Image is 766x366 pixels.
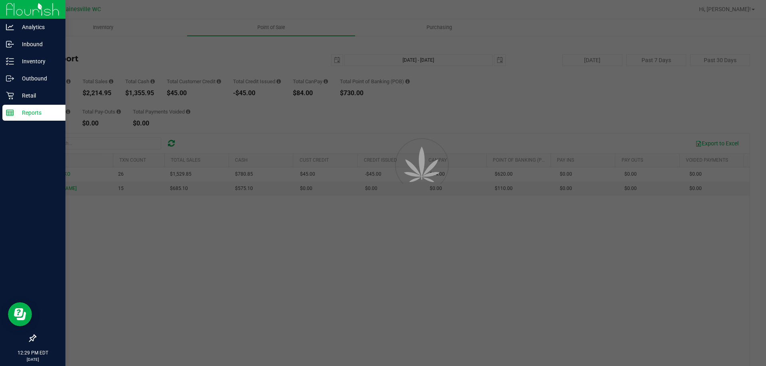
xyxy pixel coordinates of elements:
[6,57,14,65] inline-svg: Inventory
[6,40,14,48] inline-svg: Inbound
[14,39,62,49] p: Inbound
[14,57,62,66] p: Inventory
[14,22,62,32] p: Analytics
[6,23,14,31] inline-svg: Analytics
[8,302,32,326] iframe: Resource center
[4,349,62,356] p: 12:29 PM EDT
[14,108,62,117] p: Reports
[4,356,62,362] p: [DATE]
[6,109,14,117] inline-svg: Reports
[14,91,62,100] p: Retail
[6,74,14,82] inline-svg: Outbound
[14,74,62,83] p: Outbound
[6,92,14,100] inline-svg: Retail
